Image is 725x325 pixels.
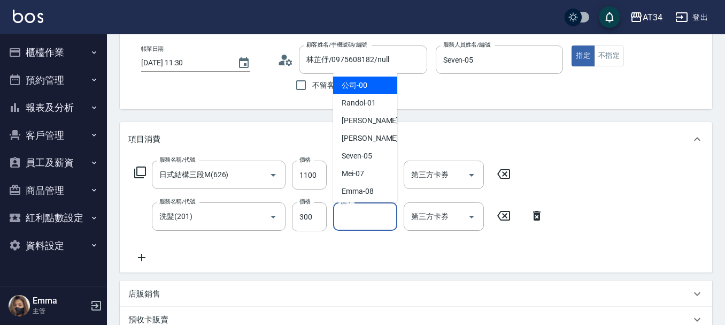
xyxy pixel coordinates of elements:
[312,80,342,91] span: 不留客資
[4,94,103,122] button: 報表及分析
[120,156,712,273] div: 項目消費
[671,7,712,27] button: 登出
[342,133,409,144] span: [PERSON_NAME] -04
[599,6,620,28] button: save
[4,122,103,149] button: 客戶管理
[342,150,372,162] span: Seven -05
[626,6,667,28] button: AT34
[159,156,195,164] label: 服務名稱/代號
[265,208,282,225] button: Open
[141,54,227,72] input: YYYY/MM/DD hh:mm
[4,39,103,66] button: 櫃檯作業
[4,149,103,177] button: 員工及薪資
[443,41,490,49] label: 服務人員姓名/編號
[128,134,160,145] p: 項目消費
[33,306,87,316] p: 主管
[13,10,43,23] img: Logo
[141,45,164,53] label: 帳單日期
[572,46,595,66] button: 指定
[342,168,364,179] span: Mei -07
[4,66,103,94] button: 預約管理
[9,295,30,316] img: Person
[4,177,103,205] button: 商品管理
[231,50,257,76] button: Choose date, selected date is 2025-09-25
[594,46,624,66] button: 不指定
[463,208,480,225] button: Open
[342,186,374,197] span: Emma -08
[128,289,160,300] p: 店販銷售
[342,115,409,126] span: [PERSON_NAME] -02
[33,296,87,306] h5: Emma
[4,204,103,232] button: 紅利點數設定
[643,11,662,24] div: AT34
[265,167,282,184] button: Open
[299,156,311,164] label: 價格
[120,281,712,307] div: 店販銷售
[299,198,311,206] label: 價格
[4,232,103,260] button: 資料設定
[342,80,367,91] span: 公司 -00
[463,167,480,184] button: Open
[306,41,367,49] label: 顧客姓名/手機號碼/編號
[342,97,376,109] span: Randol -01
[120,122,712,156] div: 項目消費
[159,198,195,206] label: 服務名稱/代號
